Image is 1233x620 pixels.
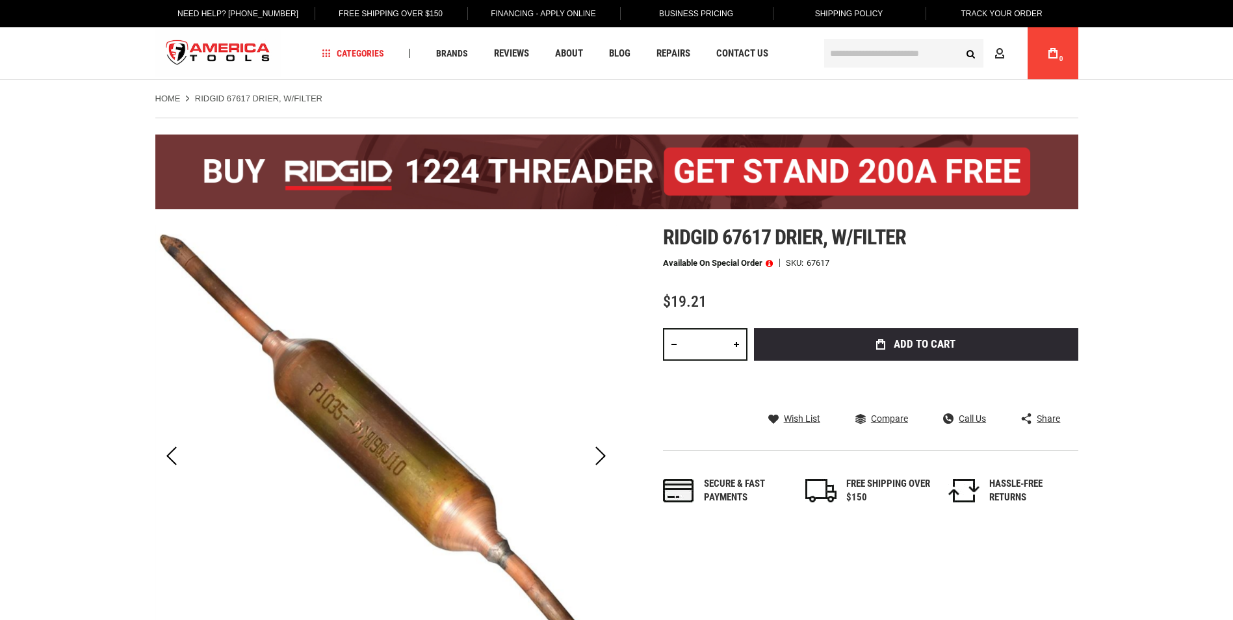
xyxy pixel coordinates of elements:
[195,94,322,103] strong: RIDGID 67617 DRIER, W/FILTER
[436,49,468,58] span: Brands
[704,477,788,505] div: Secure & fast payments
[855,413,908,424] a: Compare
[155,29,281,78] a: store logo
[846,477,931,505] div: FREE SHIPPING OVER $150
[754,328,1078,361] button: Add to Cart
[555,49,583,58] span: About
[494,49,529,58] span: Reviews
[155,135,1078,209] img: BOGO: Buy the RIDGID® 1224 Threader (26092), get the 92467 200A Stand FREE!
[948,479,980,502] img: returns
[609,49,630,58] span: Blog
[1037,414,1060,423] span: Share
[786,259,807,267] strong: SKU
[663,259,773,268] p: Available on Special Order
[651,45,696,62] a: Repairs
[710,45,774,62] a: Contact Us
[663,292,707,311] span: $19.21
[656,49,690,58] span: Repairs
[322,49,384,58] span: Categories
[871,414,908,423] span: Compare
[784,414,820,423] span: Wish List
[959,41,983,66] button: Search
[807,259,829,267] div: 67617
[603,45,636,62] a: Blog
[488,45,535,62] a: Reviews
[989,477,1074,505] div: HASSLE-FREE RETURNS
[894,339,955,350] span: Add to Cart
[430,45,474,62] a: Brands
[768,413,820,424] a: Wish List
[751,365,1081,402] iframe: Secure express checkout frame
[1059,55,1063,62] span: 0
[943,413,986,424] a: Call Us
[155,93,181,105] a: Home
[959,414,986,423] span: Call Us
[716,49,768,58] span: Contact Us
[316,45,390,62] a: Categories
[155,29,281,78] img: America Tools
[549,45,589,62] a: About
[805,479,837,502] img: shipping
[663,225,906,250] span: Ridgid 67617 drier, w/filter
[663,479,694,502] img: payments
[1041,27,1065,79] a: 0
[815,9,883,18] span: Shipping Policy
